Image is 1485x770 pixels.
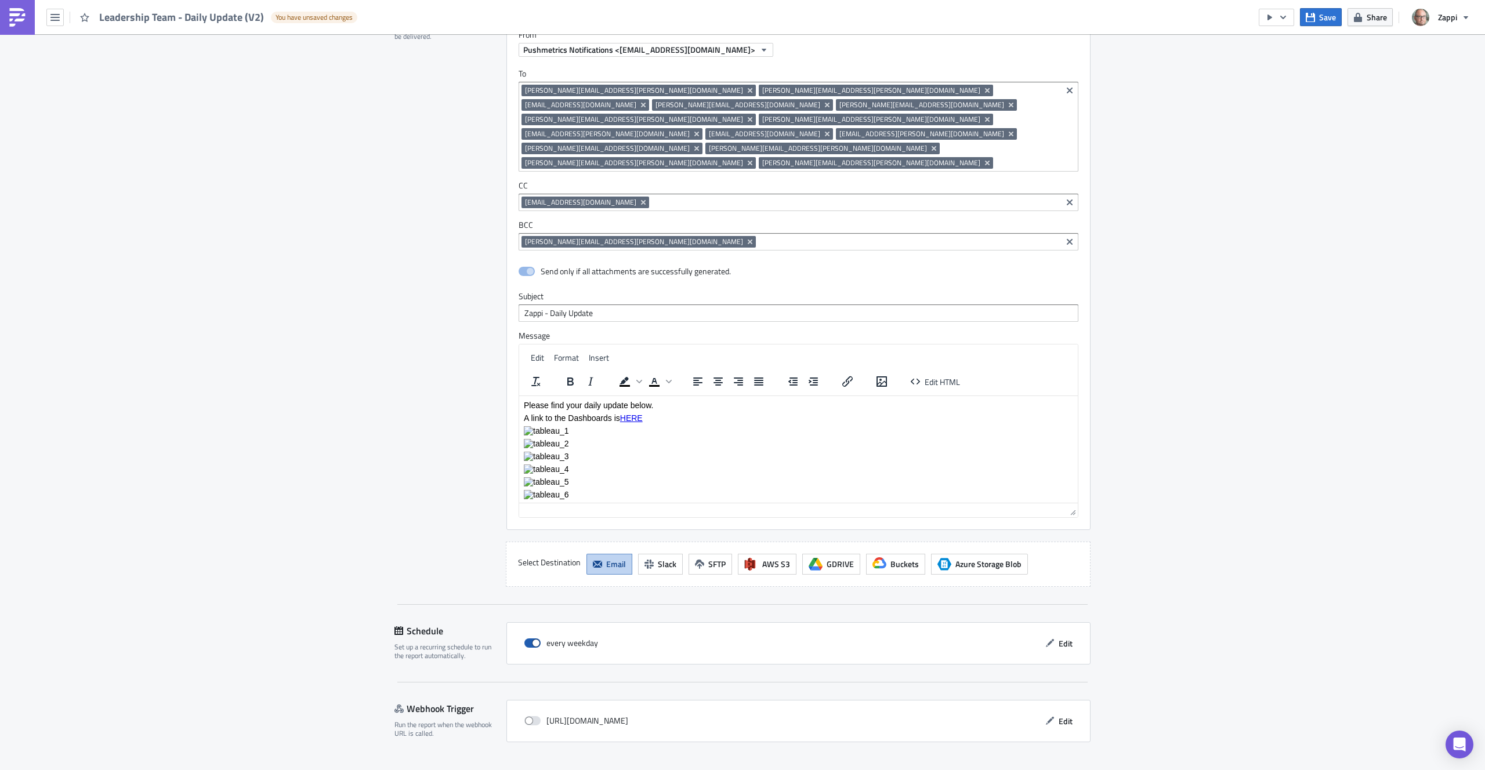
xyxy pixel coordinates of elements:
button: Remove Tag [983,114,993,125]
span: Azure Storage Blob [937,557,951,571]
div: Background color [615,373,644,390]
span: [PERSON_NAME][EMAIL_ADDRESS][PERSON_NAME][DOMAIN_NAME] [525,237,743,246]
span: [EMAIL_ADDRESS][DOMAIN_NAME] [709,129,820,139]
span: SFTP [708,558,726,570]
img: tableau_1 [5,30,50,39]
button: Buckets [866,554,925,575]
button: Remove Tag [692,143,702,154]
img: PushMetrics [8,8,27,27]
div: Open Intercom Messenger [1446,731,1473,758]
button: Clear selected items [1063,195,1077,209]
button: Remove Tag [692,128,702,140]
span: [EMAIL_ADDRESS][PERSON_NAME][DOMAIN_NAME] [525,129,690,139]
span: [PERSON_NAME][EMAIL_ADDRESS][DOMAIN_NAME] [525,144,690,153]
span: Edit HTML [925,375,960,387]
label: Subject [519,291,1078,302]
button: Bold [560,373,580,390]
button: Remove Tag [929,143,940,154]
div: Define where should your report be delivered. [394,23,492,41]
iframe: Rich Text Area [519,396,1078,503]
span: Slack [658,558,676,570]
a: HERE [101,17,124,27]
button: Email [586,554,632,575]
span: GDRIVE [827,558,854,570]
span: [PERSON_NAME][EMAIL_ADDRESS][PERSON_NAME][DOMAIN_NAME] [762,158,980,168]
span: Please find your daily update below. [5,5,134,14]
span: Edit [1059,637,1073,649]
span: [EMAIL_ADDRESS][DOMAIN_NAME] [525,198,636,207]
button: Align left [688,373,708,390]
button: Edit [1039,712,1078,730]
button: Edit [1039,634,1078,652]
img: tableau_4 [5,68,50,78]
button: Justify [749,373,769,390]
button: Remove Tag [639,99,649,111]
span: A link to the Dashboards is [5,17,124,27]
button: Remove Tag [745,114,756,125]
div: Resize [1066,503,1078,517]
label: CC [519,180,1078,191]
span: Share [1367,11,1387,23]
div: every weekday [524,634,598,652]
div: Text color [644,373,673,390]
button: Clear formatting [526,373,546,390]
span: Edit [1059,715,1073,727]
button: Zappi [1405,5,1476,30]
span: Buckets [890,558,919,570]
button: Share [1348,8,1393,26]
button: Insert/edit link [838,373,857,390]
span: Edit [531,351,544,364]
button: Azure Storage BlobAzure Storage Blob [931,554,1028,575]
button: Save [1300,8,1342,26]
div: Webhook Trigger [394,700,506,717]
div: Schedule [394,622,506,640]
button: Slack [638,554,683,575]
span: Format [554,351,579,364]
span: [EMAIL_ADDRESS][PERSON_NAME][DOMAIN_NAME] [839,129,1004,139]
span: Save [1319,11,1336,23]
span: [PERSON_NAME][EMAIL_ADDRESS][DOMAIN_NAME] [839,100,1004,110]
button: Insert/edit image [872,373,892,390]
button: Remove Tag [823,99,833,111]
button: Remove Tag [639,197,649,208]
label: Select Destination [518,554,581,571]
button: Remove Tag [823,128,833,140]
button: GDRIVE [802,554,860,575]
button: Increase indent [803,373,823,390]
label: To [519,68,1078,79]
button: Decrease indent [783,373,803,390]
button: Remove Tag [983,85,993,96]
img: tableau_3 [5,56,50,65]
div: Send only if all attachments are successfully generated. [541,266,731,277]
button: AWS S3 [738,554,796,575]
span: Leadership Team - Daily Update (V2) [99,10,265,24]
img: tableau_6 [5,94,50,103]
span: Azure Storage Blob [955,558,1022,570]
span: [PERSON_NAME][EMAIL_ADDRESS][PERSON_NAME][DOMAIN_NAME] [525,158,743,168]
span: Zappi [1438,11,1457,23]
label: From [519,30,1090,40]
button: Align center [708,373,728,390]
div: [URL][DOMAIN_NAME] [524,712,628,729]
button: Remove Tag [1006,128,1017,140]
span: Insert [589,351,609,364]
button: Remove Tag [745,85,756,96]
span: AWS S3 [762,558,790,570]
button: Clear selected items [1063,235,1077,249]
button: Clear selected items [1063,83,1077,97]
span: Pushmetrics Notifications <[EMAIL_ADDRESS][DOMAIN_NAME]> [523,43,755,56]
button: Remove Tag [745,236,756,248]
button: Remove Tag [745,157,756,169]
img: tableau_5 [5,81,50,90]
span: [PERSON_NAME][EMAIL_ADDRESS][DOMAIN_NAME] [655,100,820,110]
span: [PERSON_NAME][EMAIL_ADDRESS][PERSON_NAME][DOMAIN_NAME] [525,115,743,124]
span: [PERSON_NAME][EMAIL_ADDRESS][PERSON_NAME][DOMAIN_NAME] [709,144,927,153]
button: Align right [729,373,748,390]
img: tableau_2 [5,43,50,52]
label: BCC [519,220,1078,230]
span: [PERSON_NAME][EMAIL_ADDRESS][PERSON_NAME][DOMAIN_NAME] [762,86,980,95]
span: [PERSON_NAME][EMAIL_ADDRESS][PERSON_NAME][DOMAIN_NAME] [762,115,980,124]
div: Run the report when the webhook URL is called. [394,720,499,738]
img: Avatar [1411,8,1430,27]
button: Remove Tag [1006,99,1017,111]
